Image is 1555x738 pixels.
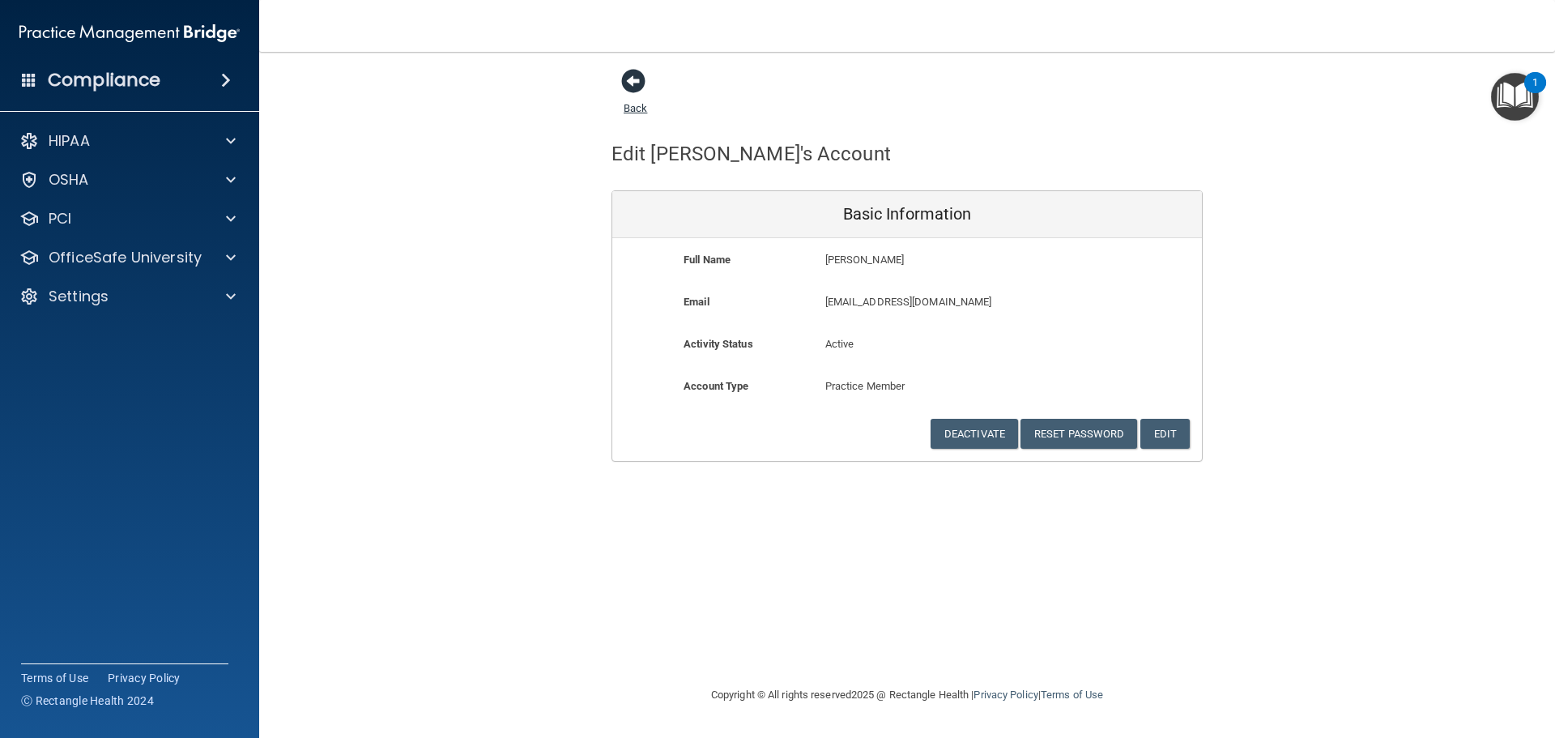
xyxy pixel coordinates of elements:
[19,287,236,306] a: Settings
[684,380,748,392] b: Account Type
[49,209,71,228] p: PCI
[48,69,160,92] h4: Compliance
[19,131,236,151] a: HIPAA
[825,250,1084,270] p: [PERSON_NAME]
[1041,689,1103,701] a: Terms of Use
[19,248,236,267] a: OfficeSafe University
[624,83,647,114] a: Back
[21,670,88,686] a: Terms of Use
[1020,419,1137,449] button: Reset Password
[684,254,731,266] b: Full Name
[1491,73,1539,121] button: Open Resource Center, 1 new notification
[49,170,89,190] p: OSHA
[612,191,1202,238] div: Basic Information
[973,689,1037,701] a: Privacy Policy
[1532,83,1538,104] div: 1
[21,693,154,709] span: Ⓒ Rectangle Health 2024
[19,209,236,228] a: PCI
[19,17,240,49] img: PMB logo
[684,338,753,350] b: Activity Status
[49,131,90,151] p: HIPAA
[825,377,990,396] p: Practice Member
[19,170,236,190] a: OSHA
[49,248,202,267] p: OfficeSafe University
[611,143,891,164] h4: Edit [PERSON_NAME]'s Account
[1140,419,1190,449] button: Edit
[825,292,1084,312] p: [EMAIL_ADDRESS][DOMAIN_NAME]
[108,670,181,686] a: Privacy Policy
[931,419,1018,449] button: Deactivate
[49,287,109,306] p: Settings
[611,669,1203,721] div: Copyright © All rights reserved 2025 @ Rectangle Health | |
[825,335,990,354] p: Active
[684,296,709,308] b: Email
